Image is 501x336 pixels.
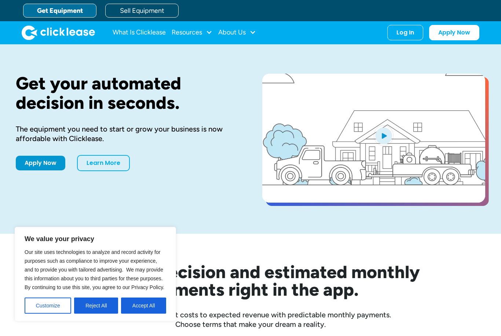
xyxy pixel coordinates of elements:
[172,25,212,40] div: Resources
[25,235,166,243] p: We value your privacy
[374,125,394,146] img: Blue play button logo on a light blue circular background
[105,4,179,18] a: Sell Equipment
[396,29,414,36] div: Log In
[429,25,479,40] a: Apply Now
[16,310,485,329] div: Compare equipment costs to expected revenue with predictable monthly payments. Choose terms that ...
[77,155,130,171] a: Learn More
[262,74,485,203] a: open lightbox
[15,227,176,321] div: We value your privacy
[23,4,96,18] a: Get Equipment
[121,298,166,314] button: Accept All
[25,298,71,314] button: Customize
[22,25,95,40] a: home
[22,25,95,40] img: Clicklease logo
[16,156,65,170] a: Apply Now
[25,249,164,290] span: Our site uses technologies to analyze and record activity for purposes such as compliance to impr...
[113,25,166,40] a: What Is Clicklease
[16,124,239,143] div: The equipment you need to start or grow your business is now affordable with Clicklease.
[218,25,256,40] div: About Us
[16,74,239,112] h1: Get your automated decision in seconds.
[74,298,118,314] button: Reject All
[45,263,456,298] h2: See your decision and estimated monthly payments right in the app.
